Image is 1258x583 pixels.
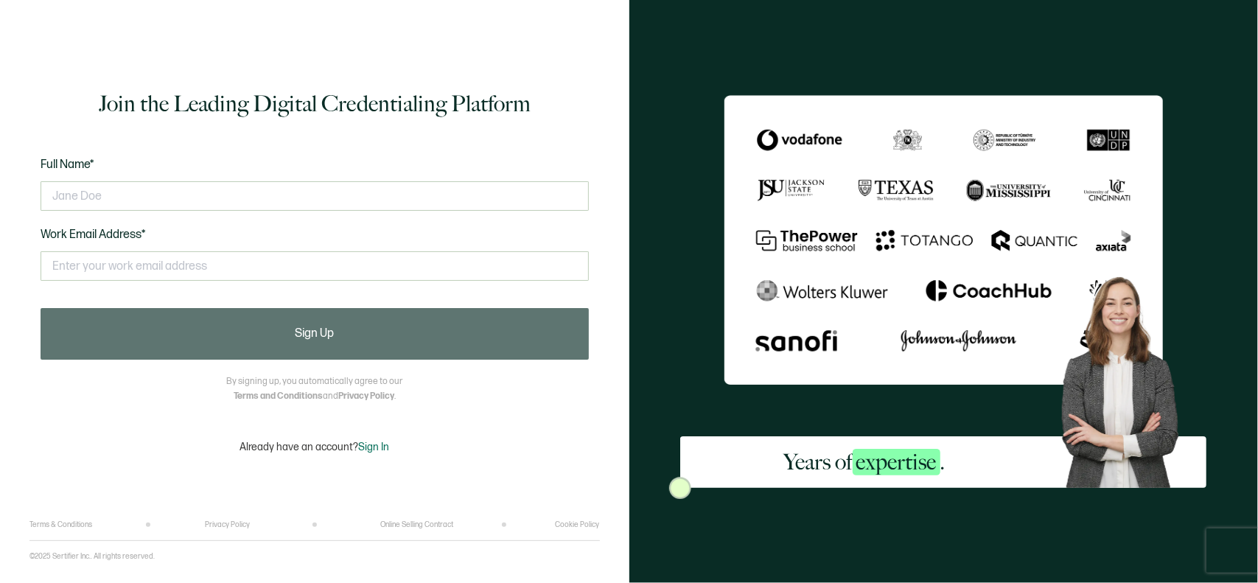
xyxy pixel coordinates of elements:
[784,447,946,477] h2: Years of .
[205,520,250,529] a: Privacy Policy
[1049,266,1206,488] img: Sertifier Signup - Years of <span class="strong-h">expertise</span>. Hero
[1013,416,1258,583] iframe: Chat Widget
[240,441,389,453] p: Already have an account?
[853,449,940,475] span: expertise
[41,308,589,360] button: Sign Up
[41,251,589,281] input: Enter your work email address
[29,552,155,561] p: ©2025 Sertifier Inc.. All rights reserved.
[41,228,146,242] span: Work Email Address*
[234,391,323,402] a: Terms and Conditions
[99,89,531,119] h1: Join the Leading Digital Credentialing Platform
[669,477,691,499] img: Sertifier Signup
[41,158,94,172] span: Full Name*
[555,520,599,529] a: Cookie Policy
[41,181,589,211] input: Jane Doe
[724,95,1163,384] img: Sertifier Signup - Years of <span class="strong-h">expertise</span>.
[295,328,334,340] span: Sign Up
[338,391,394,402] a: Privacy Policy
[226,374,402,404] p: By signing up, you automatically agree to our and .
[29,520,92,529] a: Terms & Conditions
[358,441,389,453] span: Sign In
[380,520,453,529] a: Online Selling Contract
